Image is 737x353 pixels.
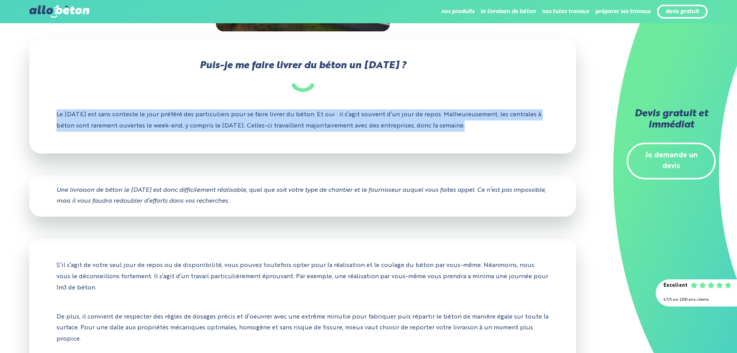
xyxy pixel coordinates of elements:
h2: Devis gratuit et immédiat [627,108,716,131]
div: Excellent [663,280,687,291]
li: la livraison de béton [481,2,536,21]
h2: Puis-je me faire livrer du béton un [DATE] ? [56,60,549,92]
div: 4.7/5 sur 2300 avis clients [663,294,729,306]
p: De plus, il convient de respecter des règles de dosages précis et d’oeuvrer avec une extrême minu... [56,306,549,351]
li: nos tutos travaux [542,2,589,21]
a: devis gratuit [665,9,699,15]
p: S’il s’agit de votre seul jour de repos ou de disponibilité, vous pouvez toutefois opter pour la ... [56,254,549,299]
img: allobéton [29,5,89,18]
li: préparer ses travaux [595,2,651,21]
i: Une livraison de béton le [DATE] est donc difficilement réalisable, quel que soit votre type de c... [56,187,546,205]
li: nos produits [441,2,474,21]
a: Je demande un devis [627,143,716,180]
p: Le [DATE] est sans conteste le jour préféré des particuliers pour se faire livrer du béton. Et ou... [56,103,549,138]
